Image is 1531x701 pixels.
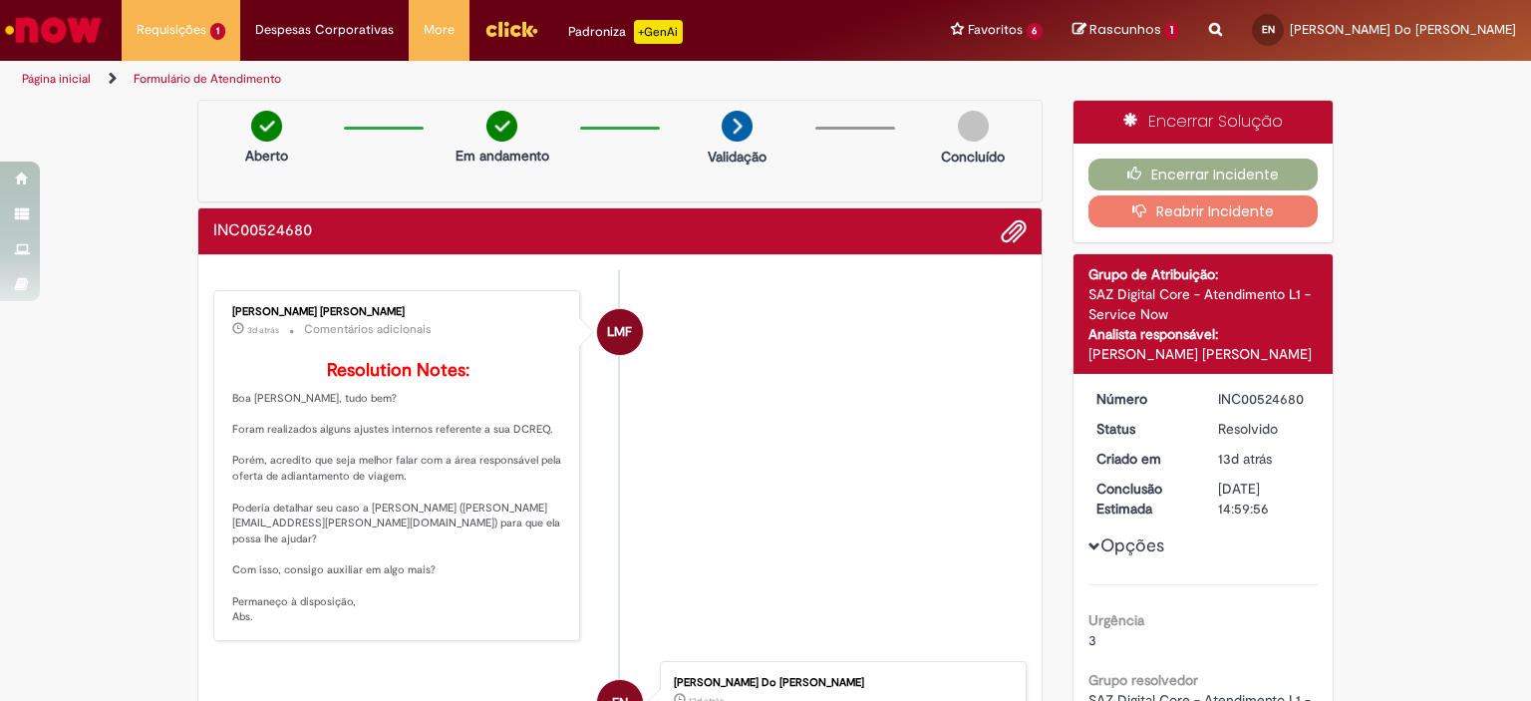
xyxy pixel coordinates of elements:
span: Requisições [137,20,206,40]
img: ServiceNow [2,10,105,50]
span: 1 [1164,22,1179,40]
span: 6 [1027,23,1044,40]
time: 16/09/2025 11:59:56 [1218,450,1272,468]
ul: Trilhas de página [15,61,1006,98]
p: Boa [PERSON_NAME], tudo bem? Foram realizados alguns ajustes internos referente a sua DCREQ. Poré... [232,361,564,625]
div: [PERSON_NAME] [PERSON_NAME] [1088,344,1319,364]
span: 1 [210,23,225,40]
button: Reabrir Incidente [1088,195,1319,227]
div: Grupo de Atribuição: [1088,264,1319,284]
img: arrow-next.png [722,111,753,142]
small: Comentários adicionais [304,321,432,338]
h2: INC00524680 Histórico de tíquete [213,222,312,240]
p: Em andamento [456,146,549,166]
p: Validação [708,147,766,167]
span: Despesas Corporativas [255,20,394,40]
dt: Status [1081,419,1204,439]
p: Concluído [941,147,1005,167]
p: +GenAi [634,20,683,44]
div: Padroniza [568,20,683,44]
div: Lucas Marangoni Felix Silva [597,309,643,355]
div: Encerrar Solução [1073,101,1334,144]
p: Aberto [245,146,288,166]
span: 3d atrás [247,324,279,336]
img: img-circle-grey.png [958,111,989,142]
a: Página inicial [22,71,91,87]
div: [PERSON_NAME] Do [PERSON_NAME] [674,677,1006,689]
div: SAZ Digital Core - Atendimento L1 - Service Now [1088,284,1319,324]
div: Analista responsável: [1088,324,1319,344]
span: Favoritos [968,20,1023,40]
span: LMF [607,308,632,356]
b: Urgência [1088,611,1144,629]
span: 3 [1088,631,1096,649]
b: Resolution Notes: [327,359,469,382]
span: [PERSON_NAME] Do [PERSON_NAME] [1290,21,1516,38]
dt: Conclusão Estimada [1081,479,1204,519]
a: Rascunhos [1072,21,1179,40]
span: 13d atrás [1218,450,1272,468]
button: Adicionar anexos [1001,218,1027,244]
div: [PERSON_NAME] [PERSON_NAME] [232,306,564,318]
time: 26/09/2025 16:29:11 [247,324,279,336]
b: Grupo resolvedor [1088,671,1198,689]
img: check-circle-green.png [251,111,282,142]
img: click_logo_yellow_360x200.png [484,14,538,44]
div: 16/09/2025 11:59:56 [1218,449,1311,469]
span: EN [1262,23,1275,36]
button: Encerrar Incidente [1088,159,1319,190]
span: More [424,20,455,40]
div: INC00524680 [1218,389,1311,409]
img: check-circle-green.png [486,111,517,142]
div: [DATE] 14:59:56 [1218,479,1311,519]
div: Resolvido [1218,419,1311,439]
span: Rascunhos [1089,20,1161,39]
a: Formulário de Atendimento [134,71,281,87]
dt: Criado em [1081,449,1204,469]
dt: Número [1081,389,1204,409]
